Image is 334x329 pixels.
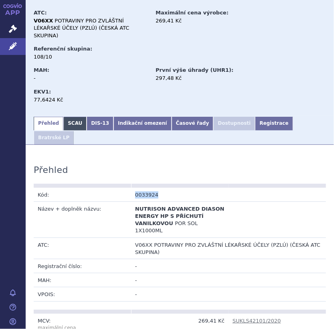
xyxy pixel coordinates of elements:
[255,117,293,130] a: Registrace
[34,96,148,104] div: 77,6424 Kč
[156,17,270,24] div: 269,41 Kč
[34,46,92,52] strong: Referenční skupina:
[156,75,270,82] div: 297,48 Kč
[172,117,214,130] a: Časové řady
[87,117,113,130] a: DIS-13
[233,318,281,324] a: SUKLS42101/2020
[34,89,51,95] strong: EKV1:
[34,273,131,287] td: MAH:
[34,18,129,38] span: POTRAVINY PRO ZVLÁŠTNÍ LÉKAŘSKÉ ÚČELY (PZLÚ) (ČESKÁ ATC SKUPINA)
[34,67,49,73] strong: MAH:
[34,18,53,24] strong: V06XX
[156,67,233,73] strong: První výše úhrady (UHR1):
[135,242,320,255] span: POTRAVINY PRO ZVLÁŠTNÍ LÉKAŘSKÉ ÚČELY (PZLÚ) (ČESKÁ ATC SKUPINA)
[131,273,326,287] td: -
[34,188,131,202] td: Kód:
[135,242,152,248] span: V06XX
[34,287,131,301] td: VPOIS:
[131,188,229,202] td: 0033924
[34,53,148,61] div: 108/10
[34,10,47,16] strong: ATC:
[156,10,229,16] strong: Maximální cena výrobce:
[63,117,87,130] a: SCAU
[113,117,171,130] a: Indikační omezení
[34,75,148,82] div: -
[34,201,131,238] td: Název + doplněk názvu:
[131,259,326,273] td: -
[34,259,131,273] td: Registrační číslo:
[34,165,68,175] h3: Přehled
[135,206,225,226] span: NUTRISON ADVANCED DIASON ENERGY HP S PŘÍCHUTÍ VANILKOVOU
[34,238,131,259] td: ATC:
[34,117,63,130] a: Přehled
[131,287,326,301] td: -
